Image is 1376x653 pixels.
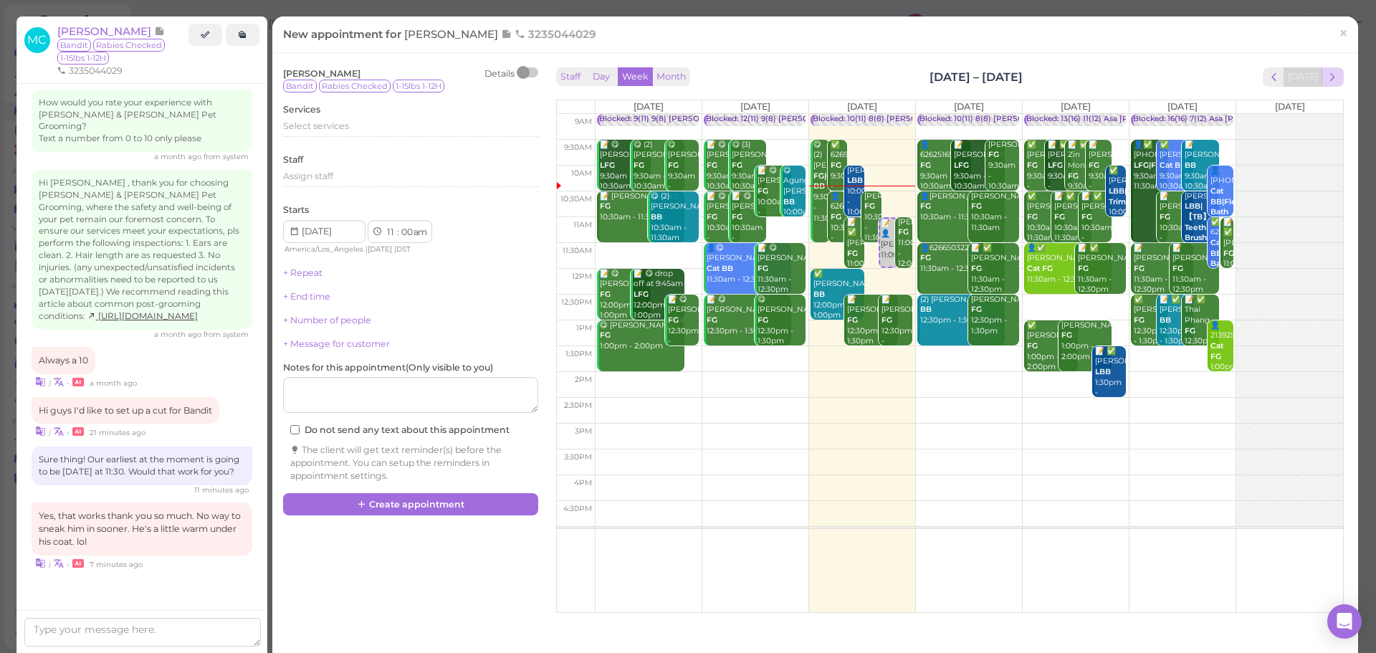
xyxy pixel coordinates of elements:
b: FG [668,161,679,170]
b: FG [971,201,982,211]
div: Blocked: 9(11) 9(8) [PERSON_NAME] • Appointment [599,114,794,125]
div: 📝 [PERSON_NAME] 9:30am - 10:30am [1088,140,1112,203]
div: ✅ [PERSON_NAME] 10:00am - 11:00am [1108,166,1126,239]
div: 📝 ✅ [PERSON_NAME] 12:30pm - 1:30pm [1159,295,1193,347]
div: 😋 [PERSON_NAME] 12:30pm - 1:30pm [757,295,806,347]
span: from system [204,152,249,161]
b: FG [920,201,931,211]
span: 9:30am [564,143,592,152]
div: 📝 👤[PERSON_NAME] 11:00am [880,219,897,261]
div: [PERSON_NAME] 1:00pm - 2:00pm [1061,320,1112,363]
b: FG [1134,315,1145,325]
b: FG [758,186,768,196]
div: 📝 ✅ [PERSON_NAME] 10:30am - 11:30am [1053,191,1091,244]
span: [DATE] [634,101,664,112]
span: 3235044029 [515,27,596,41]
div: 👤6262516522 9:30am - 10:30am [919,140,971,192]
b: FG [971,264,982,273]
div: ✅ [PERSON_NAME] 1:00pm - 2:00pm [1026,320,1078,373]
input: Do not send any text about this appointment [290,425,300,434]
div: (2) [PERSON_NAME] 12:30pm - 1:30pm [919,295,1005,326]
b: Cat BB [1160,161,1186,170]
b: BB [651,212,662,221]
span: Note [154,24,165,38]
div: [PERSON_NAME] 10:00am - 11:00am [846,166,864,218]
span: 08/13/2025 10:02am [90,428,145,437]
b: FG [732,161,742,170]
span: 10:30am [560,194,592,204]
div: 📝 ✅ [PERSON_NAME] 1:30pm - 2:30pm [1094,346,1126,409]
button: prev [1263,67,1285,87]
a: [URL][DOMAIN_NAME] [87,311,198,321]
div: Sure thing! Our earliest at the moment is going to be [DATE] at 11:30. Would that work for you? [32,447,252,485]
b: BB [920,305,932,314]
b: LBB|【TB】Teeth Brushing|Butt Trim|De-sheding [1185,201,1238,263]
b: Cat BB [707,264,733,273]
span: [PERSON_NAME] [57,24,154,38]
b: FG [732,212,742,221]
span: 1pm [576,323,592,333]
span: 12:30pm [561,297,592,307]
span: [PERSON_NAME] [404,27,501,41]
b: FG [1172,264,1183,273]
div: 😋 (2) [PERSON_NAME] 10:30am - 11:30am [650,191,699,244]
div: 📝 ✅ [PERSON_NAME] 11:30am - 12:30pm [1077,243,1126,295]
div: ✅ 6266765353 11:00am - 12:00pm [1210,217,1219,302]
li: 3235044029 [54,65,126,77]
div: Open Intercom Messenger [1327,604,1362,639]
span: 11am [573,220,592,229]
b: FG [898,227,909,237]
b: Cat FG [1210,341,1223,361]
span: 11:30am [563,246,592,255]
div: [PERSON_NAME] 12:30pm - 1:30pm [970,295,1019,337]
b: FG [1081,212,1092,221]
div: 📝 [PERSON_NAME] 12:30pm - 1:30pm [846,295,898,347]
div: 📝 ✅ Zin Mon 9:30am - 10:30am [1067,140,1091,214]
b: FG [600,330,611,340]
a: + End time [283,291,330,302]
span: 4pm [574,478,592,487]
b: BB [813,290,825,299]
div: ✅ [PERSON_NAME] 9:30am - 10:30am [1159,140,1193,192]
a: + Repeat [283,267,322,278]
span: MC [24,27,50,53]
div: 😋 Agung [PERSON_NAME] 10:00am - 11:00am [783,166,806,239]
button: Day [584,67,618,87]
div: | | [283,243,443,256]
span: 4:30pm [563,504,592,513]
b: FG|Cat BB [813,171,839,191]
div: [PERSON_NAME] 10:30am - 11:30am [1184,191,1218,297]
div: 👤[PHONE_NUMBER] 10:00am - 11:00am [1210,166,1233,250]
div: 😋 [PERSON_NAME] 1:00pm - 2:00pm [599,320,684,352]
b: LFG [600,161,615,170]
span: 10am [571,168,592,178]
span: Rabies Checked [319,80,391,92]
div: 📝 [PERSON_NAME] 11:30am - 12:30pm [1133,243,1193,295]
div: ✅ [PERSON_NAME] 9:30am - 10:30am [1026,140,1051,203]
span: America/Los_Angeles [285,244,363,254]
b: FG [1027,161,1038,170]
span: 1-15lbs 1-12H [57,52,109,65]
b: FG [831,161,841,170]
div: 😋 [PERSON_NAME] 9:30am - 10:30am [667,140,699,203]
div: [PERSON_NAME] 9:30am - 10:30am [988,140,1019,192]
div: 👤6269756778 10:30am - 11:30am [830,191,847,254]
b: LFG|FG [1134,161,1162,170]
b: FG [988,150,999,159]
span: 3:30pm [564,452,592,462]
div: Hi [PERSON_NAME] , thank you for choosing [PERSON_NAME] & [PERSON_NAME] Pet Grooming, where the s... [32,170,252,330]
div: 📝 [PERSON_NAME] 12:30pm - 1:30pm [881,295,912,358]
div: 📝 [PERSON_NAME] 11:30am - 12:30pm [1172,243,1219,295]
i: | [49,428,51,437]
b: FG [1027,341,1038,351]
span: 3pm [575,426,592,436]
div: 📝 😋 [PERSON_NAME] 12:00pm - 1:00pm [599,269,651,321]
a: [PERSON_NAME] [57,24,165,38]
div: 😋 (2) [PERSON_NAME] 9:30am - 11:30am [813,140,830,224]
div: ✅ [PERSON_NAME] 10:30am - 11:30am [1026,191,1064,244]
b: FG [758,315,768,325]
div: 📝 [PERSON_NAME] 10:30am - 11:30am [1159,191,1193,254]
b: FG [707,161,717,170]
div: 📝 😋 [PERSON_NAME] 10:00am - 11:00am [757,166,791,229]
b: FG [1054,212,1065,221]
